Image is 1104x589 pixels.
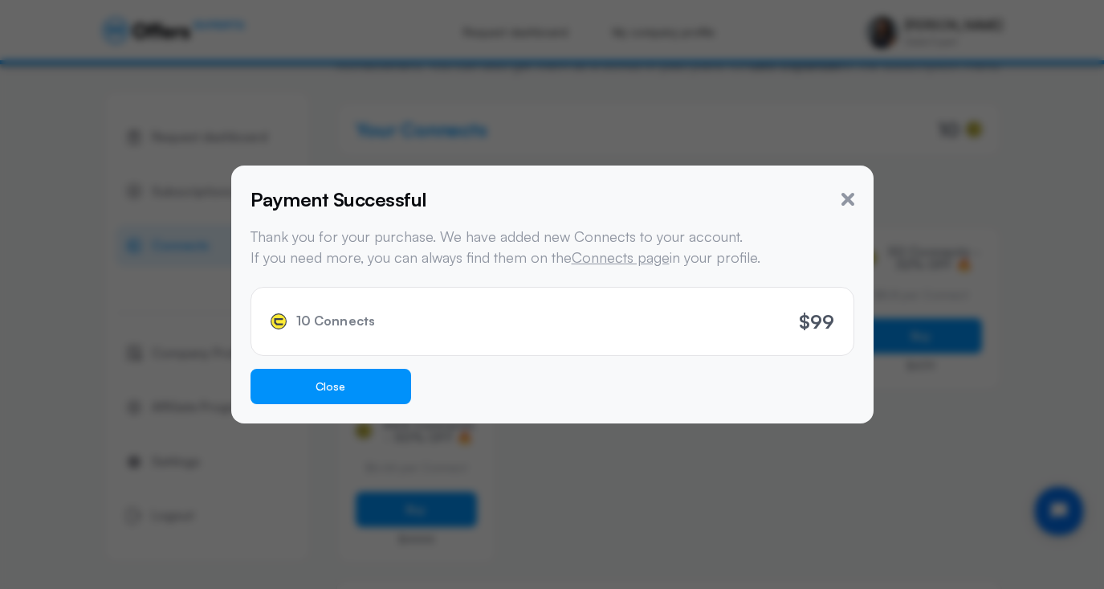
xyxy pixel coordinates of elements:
[251,369,411,404] button: Close
[14,14,62,62] button: Open chat widget
[572,248,670,266] a: Connects page
[251,227,854,267] p: Thank you for your purchase. We have added new Connects to your account. If you need more, you ca...
[799,307,834,336] p: $99
[251,185,426,214] h5: Payment Successful
[296,313,376,329] span: 10 Connects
